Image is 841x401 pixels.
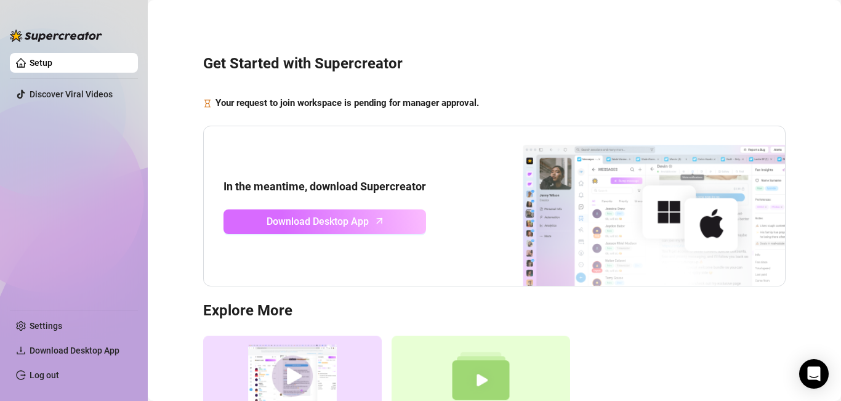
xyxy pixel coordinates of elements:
[30,321,62,331] a: Settings
[30,346,119,355] span: Download Desktop App
[16,346,26,355] span: download
[223,209,426,234] a: Download Desktop Apparrow-up
[10,30,102,42] img: logo-BBDzfeDw.svg
[30,58,52,68] a: Setup
[30,370,59,380] a: Log out
[372,214,387,228] span: arrow-up
[203,54,786,74] h3: Get Started with Supercreator
[223,180,426,193] strong: In the meantime, download Supercreator
[799,359,829,389] div: Open Intercom Messenger
[203,96,212,111] span: hourglass
[267,214,369,229] span: Download Desktop App
[203,301,786,321] h3: Explore More
[215,97,479,108] strong: Your request to join workspace is pending for manager approval.
[30,89,113,99] a: Discover Viral Videos
[477,126,785,286] img: download app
